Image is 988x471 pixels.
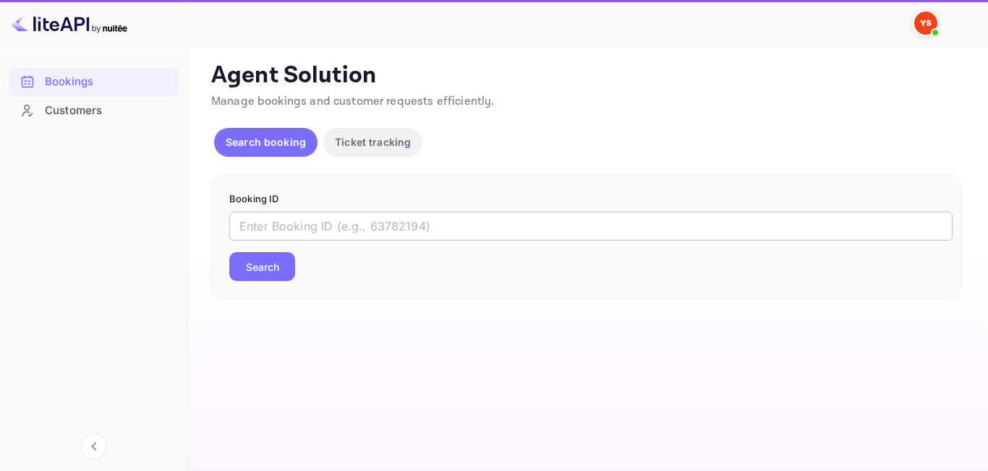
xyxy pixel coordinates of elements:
input: Enter Booking ID (e.g., 63782194) [229,212,953,241]
button: Search [229,252,295,281]
p: Booking ID [229,192,944,207]
img: LiteAPI logo [12,12,127,35]
img: Yandex Support [914,12,937,35]
div: Customers [45,103,171,119]
div: Customers [9,97,179,125]
div: Bookings [45,74,171,90]
button: Collapse navigation [81,433,107,459]
a: Customers [9,97,179,124]
p: Search booking [226,134,306,150]
span: Manage bookings and customer requests efficiently. [211,94,495,109]
a: Bookings [9,68,179,95]
p: Ticket tracking [335,134,411,150]
div: Bookings [9,68,179,96]
p: Agent Solution [211,61,962,90]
